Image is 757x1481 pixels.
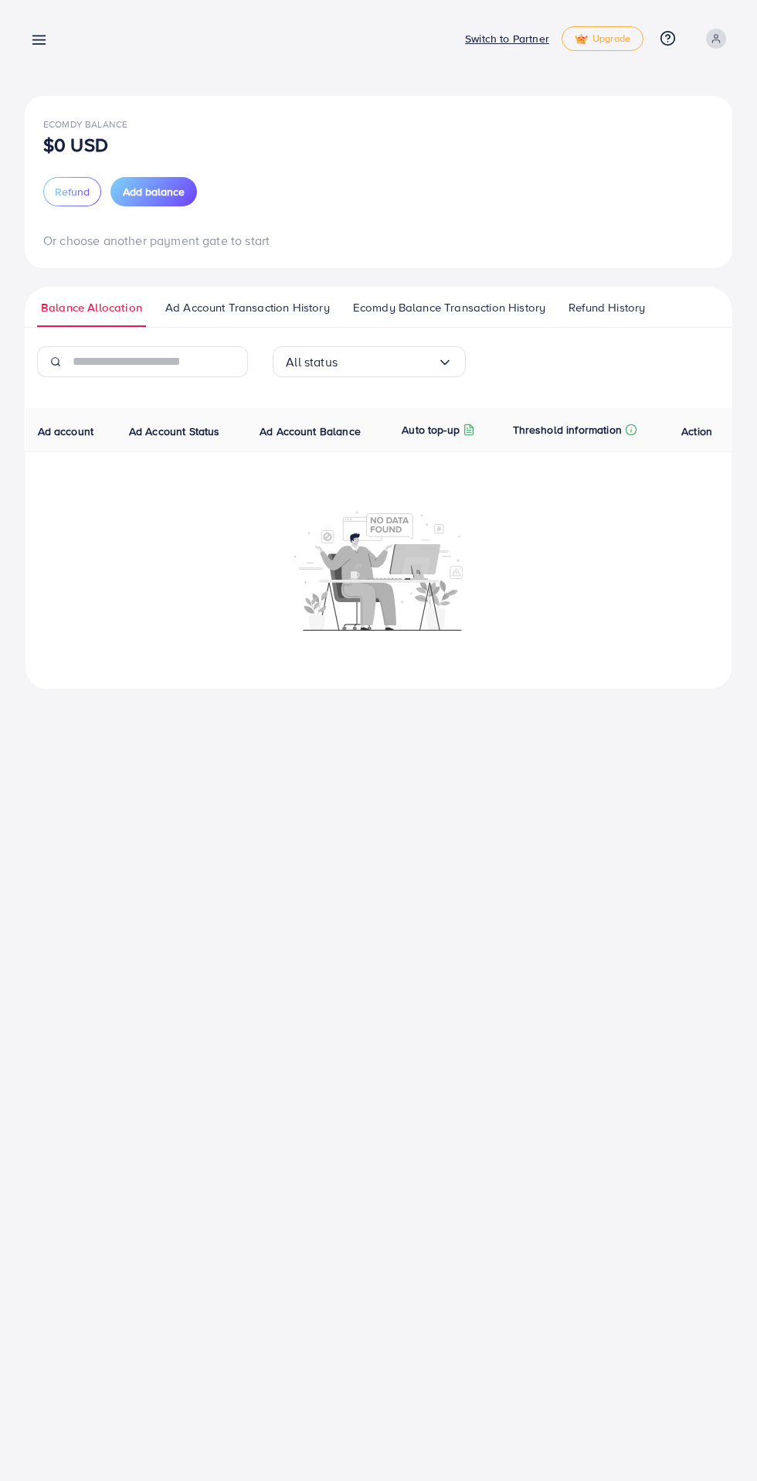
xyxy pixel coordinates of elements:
span: Balance Allocation [41,299,142,316]
span: Ad Account Transaction History [165,299,330,316]
input: Search for option [338,350,437,374]
a: tickUpgrade [562,26,643,51]
span: Upgrade [575,33,630,45]
span: Ad Account Balance [260,424,361,439]
p: Auto top-up [402,420,460,439]
span: Action [681,424,712,439]
p: Switch to Partner [465,29,549,48]
span: Refund [55,184,90,199]
span: Ecomdy Balance [43,117,127,131]
p: $0 USD [43,135,108,154]
button: Refund [43,177,101,206]
p: Or choose another payment gate to start [43,231,714,250]
span: Ad account [38,424,94,439]
span: Add balance [123,184,185,199]
span: Ad Account Status [129,424,220,439]
span: All status [286,350,338,374]
img: tick [575,34,588,45]
span: Ecomdy Balance Transaction History [353,299,545,316]
button: Add balance [110,177,197,206]
img: No account [294,509,463,631]
div: Search for option [273,346,466,377]
p: Threshold information [513,420,622,439]
span: Refund History [569,299,645,316]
